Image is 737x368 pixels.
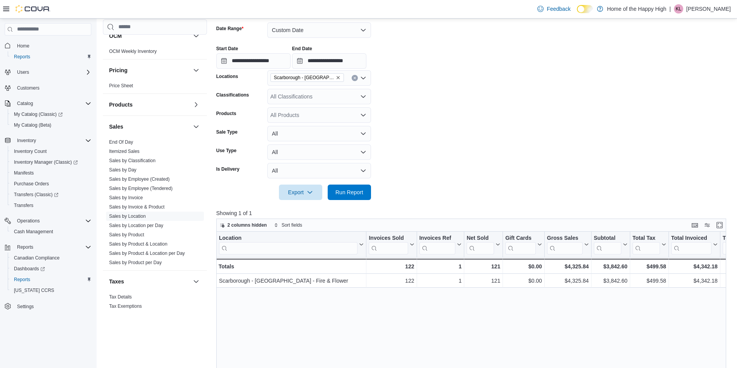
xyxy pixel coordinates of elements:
label: Use Type [216,148,236,154]
a: Sales by Product & Location per Day [109,251,185,256]
button: Pricing [192,66,201,75]
span: Sales by Employee (Tendered) [109,185,173,192]
span: Settings [17,304,34,310]
div: $3,842.60 [594,262,628,271]
p: Showing 1 of 1 [216,209,732,217]
span: Washington CCRS [11,286,91,295]
span: End Of Day [109,139,133,145]
label: End Date [292,46,312,52]
a: Purchase Orders [11,179,52,188]
a: Dashboards [8,263,94,274]
a: Sales by Location [109,214,146,219]
span: Transfers (Classic) [11,190,91,199]
label: Locations [216,73,238,80]
span: Reports [14,54,30,60]
button: All [267,126,371,141]
label: Is Delivery [216,166,239,172]
a: My Catalog (Beta) [11,120,55,130]
a: Sales by Product per Day [109,260,162,265]
span: Customers [14,83,91,93]
div: Total Tax [633,234,660,254]
button: Total Invoiced [671,234,718,254]
div: Location [219,234,357,254]
button: Sort fields [271,220,305,230]
div: Gross Sales [547,234,583,242]
button: OCM [192,31,201,41]
button: Operations [14,216,43,226]
p: [PERSON_NAME] [686,4,731,14]
span: Settings [14,301,91,311]
span: Sales by Invoice & Product [109,204,164,210]
span: Sort fields [282,222,302,228]
button: Subtotal [594,234,628,254]
a: Inventory Count [11,147,50,156]
a: OCM Weekly Inventory [109,49,157,54]
button: Inventory [14,136,39,145]
span: Catalog [17,100,33,107]
button: Custom Date [267,22,371,38]
span: Transfers (Classic) [14,192,58,198]
p: | [669,4,671,14]
button: Net Sold [467,234,500,254]
span: Feedback [547,5,570,13]
div: Gift Card Sales [505,234,536,254]
span: Export [284,185,318,200]
h3: Pricing [109,66,127,74]
button: Cash Management [8,226,94,237]
span: My Catalog (Beta) [14,122,51,128]
a: Sales by Invoice [109,195,143,200]
a: Itemized Sales [109,149,140,154]
div: 121 [467,276,500,285]
a: Tax Details [109,294,132,300]
div: Kiera Laughton [674,4,683,14]
div: Total Invoiced [671,234,711,242]
div: Gift Cards [505,234,536,242]
button: Run Report [328,185,371,200]
span: Purchase Orders [11,179,91,188]
span: Purchase Orders [14,181,49,187]
span: Operations [17,218,40,224]
span: Inventory Manager (Classic) [14,159,78,165]
a: End Of Day [109,139,133,145]
a: Home [14,41,32,51]
button: Taxes [109,278,190,285]
span: Manifests [14,170,34,176]
span: My Catalog (Classic) [14,111,63,117]
a: Customers [14,83,43,93]
span: 2 columns hidden [227,222,267,228]
button: Products [109,101,190,109]
button: All [267,163,371,178]
button: All [267,144,371,160]
button: 2 columns hidden [217,220,270,230]
a: Manifests [11,168,37,178]
a: [US_STATE] CCRS [11,286,57,295]
a: Tax Exemptions [109,304,142,309]
button: Purchase Orders [8,178,94,189]
div: Total Invoiced [671,234,711,254]
a: Inventory Manager (Classic) [11,158,81,167]
div: $0.00 [505,276,542,285]
span: Dashboards [14,266,45,272]
span: Reports [11,52,91,61]
nav: Complex example [5,37,91,332]
button: Total Tax [633,234,666,254]
span: Inventory Manager (Classic) [11,158,91,167]
button: Home [2,40,94,51]
label: Start Date [216,46,238,52]
div: 1 [419,276,461,285]
div: $4,342.18 [671,276,718,285]
button: Products [192,100,201,109]
button: Customers [2,82,94,93]
span: Home [14,41,91,51]
button: Open list of options [360,75,366,81]
button: Reports [14,243,36,252]
button: Manifests [8,168,94,178]
button: Reports [8,274,94,285]
a: Transfers [11,201,36,210]
span: Reports [14,243,91,252]
button: Gross Sales [547,234,589,254]
div: $4,342.18 [671,262,718,271]
span: Dashboards [11,264,91,273]
span: Tax Details [109,294,132,300]
span: Transfers [11,201,91,210]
